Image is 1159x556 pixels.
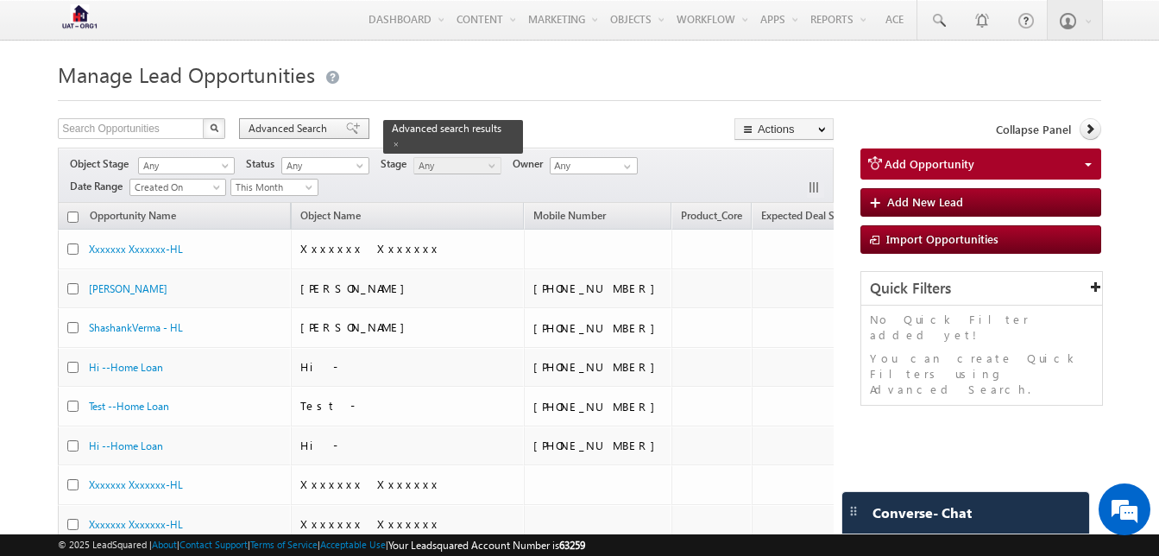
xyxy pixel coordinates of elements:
span: © 2025 LeadSquared | | | | | [58,537,585,553]
span: Opportunity Name [90,209,176,222]
a: Xxxxxxx Xxxxxxx-HL [89,243,183,256]
a: Xxxxxxx Xxxxxxx-HL [89,478,183,491]
span: Any [139,158,229,174]
img: Search [210,123,218,132]
div: [PHONE_NUMBER] [533,438,664,453]
span: Stage [381,156,413,172]
a: Xxxxxxx Xxxxxxx-HL [89,518,183,531]
a: About [152,539,177,550]
span: [PERSON_NAME] [300,281,413,295]
div: Quick Filters [861,272,1102,306]
span: Mobile Number [533,209,606,222]
img: carter-drag [847,504,860,518]
span: Any [282,158,364,174]
span: Advanced Search [249,121,332,136]
span: Status [246,156,281,172]
span: Date Range [70,179,129,194]
button: Actions [734,118,834,140]
span: Created On [130,180,220,195]
div: [PHONE_NUMBER] [533,399,664,414]
span: Xxxxxxx Xxxxxxx [300,241,440,256]
a: [PERSON_NAME] [89,282,167,295]
p: You can create Quick Filters using Advanced Search. [870,351,1093,397]
span: Collapse Panel [996,122,1071,137]
span: Xxxxxxx Xxxxxxx [300,516,440,531]
a: Hi --Home Loan [89,439,163,452]
span: Import Opportunities [886,231,998,246]
input: Type to Search [550,157,638,174]
span: [PERSON_NAME] [300,319,413,334]
a: Any [138,157,235,174]
a: This Month [230,179,318,196]
span: Converse - Chat [872,505,972,521]
a: Any [281,157,369,174]
span: Manage Lead Opportunities [58,60,315,88]
a: Show All Items [614,158,636,175]
a: Terms of Service [250,539,318,550]
span: Add Opportunity [885,156,974,171]
a: Any [413,157,501,174]
span: Test - [300,398,355,413]
span: Xxxxxxx Xxxxxxx [300,477,440,491]
a: Hi --Home Loan [89,361,163,374]
p: No Quick Filter added yet! [870,312,1093,343]
span: This Month [231,180,313,195]
span: Any [414,158,496,174]
span: Advanced search results [392,122,501,135]
span: Hi - [300,438,337,452]
a: Opportunity Name [81,206,185,229]
span: Hi - [300,359,337,374]
span: Add New Lead [887,194,963,209]
div: [PHONE_NUMBER] [533,281,664,296]
span: 63259 [559,539,585,552]
div: [PHONE_NUMBER] [533,320,664,336]
a: ShashankVerma - HL [89,321,183,334]
div: [PHONE_NUMBER] [533,359,664,375]
span: Object Stage [70,156,135,172]
span: Owner [513,156,550,172]
span: Product_Core [681,209,742,222]
a: Created On [129,179,226,196]
a: Expected Deal Size [753,206,856,229]
span: Your Leadsquared Account Number is [388,539,585,552]
span: Object Name [292,206,369,229]
input: Check all records [67,212,79,223]
a: Acceptable Use [320,539,386,550]
span: Expected Deal Size [761,209,847,222]
a: Contact Support [180,539,248,550]
img: Custom Logo [58,4,101,35]
a: Test --Home Loan [89,400,169,413]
